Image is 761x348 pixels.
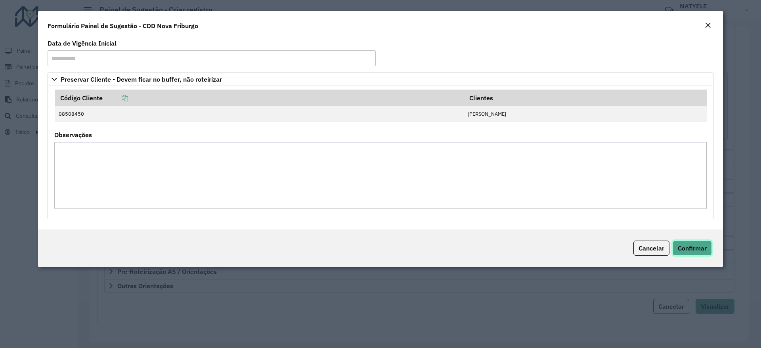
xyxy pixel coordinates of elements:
span: Confirmar [678,244,707,252]
span: Preservar Cliente - Devem ficar no buffer, não roteirizar [61,76,222,82]
h4: Formulário Painel de Sugestão - CDD Nova Friburgo [48,21,198,31]
button: Confirmar [673,241,712,256]
th: Clientes [464,90,707,106]
a: Preservar Cliente - Devem ficar no buffer, não roteirizar [48,73,713,86]
th: Código Cliente [55,90,464,106]
label: Observações [54,130,92,140]
label: Data de Vigência Inicial [48,38,117,48]
div: Preservar Cliente - Devem ficar no buffer, não roteirizar [48,86,713,219]
td: [PERSON_NAME] [464,106,707,122]
button: Cancelar [633,241,669,256]
em: Fechar [705,22,711,29]
td: 08508450 [55,106,464,122]
span: Cancelar [639,244,664,252]
a: Copiar [103,94,128,102]
button: Close [702,21,713,31]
